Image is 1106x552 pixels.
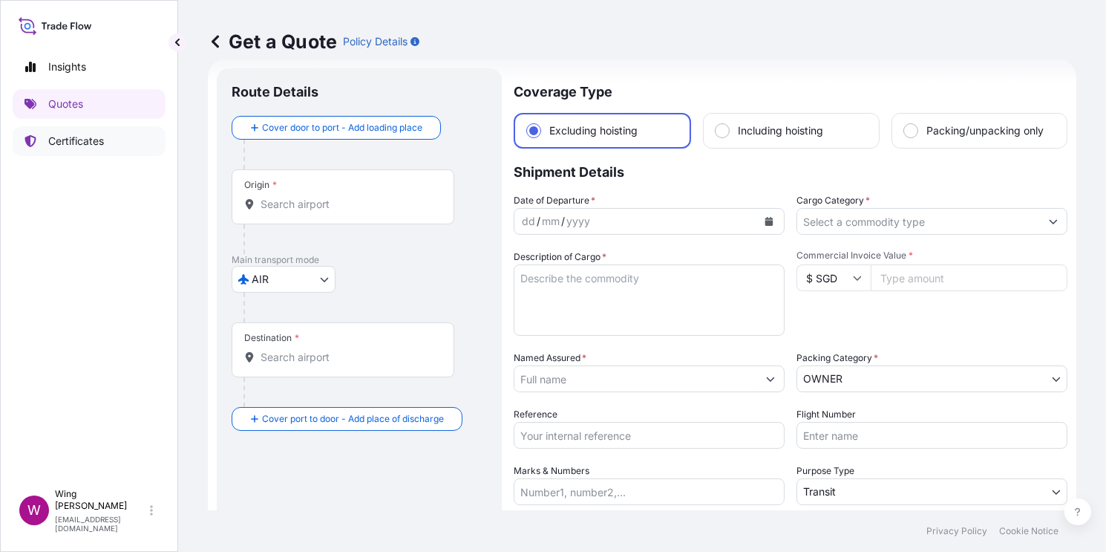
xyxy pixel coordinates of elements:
[514,68,1067,113] p: Coverage Type
[796,422,1067,449] input: Enter name
[716,124,729,137] input: Including hoisting
[261,197,436,212] input: Origin
[244,332,299,344] div: Destination
[537,212,540,230] div: /
[343,34,408,49] p: Policy Details
[13,126,166,156] a: Certificates
[926,525,987,537] a: Privacy Policy
[514,250,606,264] label: Description of Cargo
[797,208,1040,235] input: Select a commodity type
[796,478,1067,505] button: Transit
[261,350,436,365] input: Destination
[13,52,166,82] a: Insights
[757,210,781,233] button: Calendar
[1040,208,1067,235] button: Show suggestions
[549,123,638,138] span: Excluding hoisting
[803,484,836,499] span: Transit
[803,371,842,386] span: OWNER
[262,120,422,135] span: Cover door to port - Add loading place
[561,212,565,230] div: /
[262,412,444,426] span: Cover port to door - Add place of discharge
[565,212,592,230] div: year,
[514,351,586,366] label: Named Assured
[208,30,337,53] p: Get a Quote
[232,407,462,431] button: Cover port to door - Add place of discharge
[527,124,540,137] input: Excluding hoisting
[514,407,557,422] label: Reference
[904,124,917,137] input: Packing/unpacking only
[48,97,83,111] p: Quotes
[514,478,785,505] input: Number1, number2,...
[540,212,561,230] div: month,
[514,149,1067,193] p: Shipment Details
[232,116,441,140] button: Cover door to port - Add loading place
[514,193,595,208] span: Date of Departure
[796,250,1067,262] span: Commercial Invoice Value
[796,193,870,208] label: Cargo Category
[27,503,41,518] span: W
[232,83,318,101] p: Route Details
[999,525,1058,537] a: Cookie Notice
[796,464,854,478] span: Purpose Type
[48,59,86,74] p: Insights
[232,266,336,293] button: Select transport
[232,254,487,266] p: Main transport mode
[757,366,784,392] button: Show suggestions
[520,212,537,230] div: day,
[796,407,856,422] label: Flight Number
[514,422,785,449] input: Your internal reference
[55,515,147,533] p: [EMAIL_ADDRESS][DOMAIN_NAME]
[48,134,104,149] p: Certificates
[514,464,589,478] label: Marks & Numbers
[252,272,269,287] span: AIR
[514,366,757,392] input: Full name
[244,179,277,191] div: Origin
[738,123,823,138] span: Including hoisting
[13,89,166,119] a: Quotes
[796,366,1067,392] button: OWNER
[55,488,147,512] p: Wing [PERSON_NAME]
[871,264,1067,291] input: Type amount
[926,123,1044,138] span: Packing/unpacking only
[796,351,878,366] span: Packing Category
